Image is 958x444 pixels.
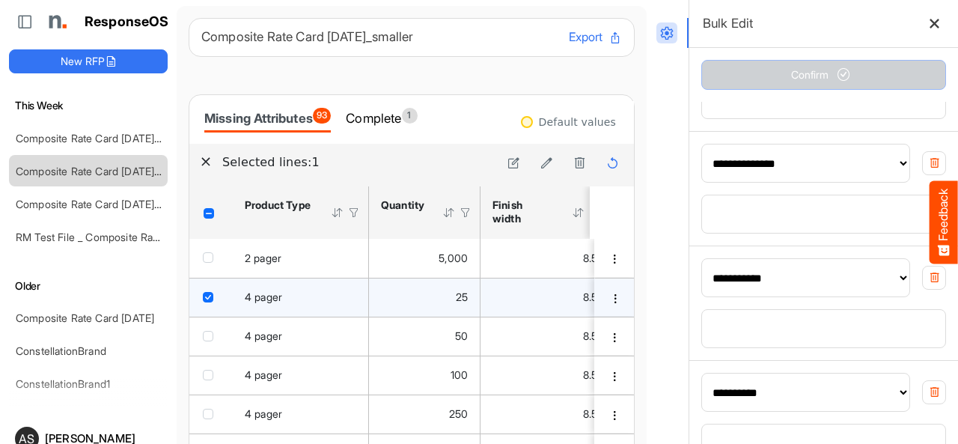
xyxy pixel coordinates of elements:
h6: Selected lines: 1 [222,153,492,172]
span: 250 [449,407,468,420]
a: Composite Rate Card [DATE]_smaller [16,198,193,210]
div: Product Type [245,198,311,212]
span: 4 pager [245,368,282,381]
div: Default values [539,117,616,127]
td: f2a23adc-a785-4804-b3e3-e3c53af456c5 is template cell Column Header [594,239,637,278]
span: 100 [451,368,468,381]
div: [PERSON_NAME] [45,433,162,444]
div: Filter Icon [459,206,472,219]
button: dropdownbutton [607,291,623,306]
span: 8.5 [583,252,597,264]
div: Filter Icon [588,206,602,219]
td: 8.5 is template cell Column Header httpsnorthellcomontologiesmapping-rulesmeasurementhasfinishsiz... [480,317,610,356]
td: 4 pager is template cell Column Header product-type [233,356,369,395]
a: RM Test File _ Composite Rate Card [DATE] [16,231,225,243]
button: Feedback [930,180,958,264]
td: 8.5 is template cell Column Header httpsnorthellcomontologiesmapping-rulesmeasurementhasfinishsiz... [480,239,610,278]
td: 8.5 is template cell Column Header httpsnorthellcomontologiesmapping-rulesmeasurementhasfinishsiz... [480,395,610,434]
div: Finish width [492,198,552,225]
div: Complete [346,108,417,129]
h6: This Week [9,97,168,114]
button: dropdownbutton [606,408,623,423]
td: checkbox [189,356,233,395]
h1: ResponseOS [85,14,169,30]
span: Confirm [791,67,857,83]
td: 4 pager is template cell Column Header product-type [233,278,369,317]
th: Header checkbox [189,186,233,239]
span: 25 [456,291,468,303]
a: Composite Rate Card [DATE]_smaller [16,165,193,177]
td: 4 pager is template cell Column Header product-type [233,395,369,434]
h6: Older [9,278,168,294]
span: 8.5 [583,329,597,342]
button: Confirm Progress [701,60,946,90]
img: Northell [41,7,71,37]
td: 8.5 is template cell Column Header httpsnorthellcomontologiesmapping-rulesmeasurementhasfinishsiz... [480,278,610,317]
td: 100 is template cell Column Header httpsnorthellcomontologiesmapping-rulesorderhasquantity [369,356,480,395]
button: dropdownbutton [606,330,623,345]
span: 4 pager [245,291,282,303]
span: 8.5 [583,368,597,381]
td: 50 is template cell Column Header httpsnorthellcomontologiesmapping-rulesorderhasquantity [369,317,480,356]
span: 8.5 [583,407,597,420]
span: 8.5 [583,291,597,303]
td: checkbox [189,278,233,317]
td: checkbox [189,239,233,278]
button: Export [569,28,622,47]
a: ConstellationBrand1 [16,377,110,390]
td: checkbox [189,395,233,434]
td: 5d464fb3-6197-4157-8c66-dd710f1684e8 is template cell Column Header [594,356,637,395]
a: ConstellationBrand [16,344,106,357]
span: 4 pager [245,407,282,420]
td: 8.5 is template cell Column Header httpsnorthellcomontologiesmapping-rulesmeasurementhasfinishsiz... [480,356,610,395]
a: Composite Rate Card [DATE]_smaller [16,132,193,145]
div: Filter Icon [347,206,361,219]
td: 5000 is template cell Column Header httpsnorthellcomontologiesmapping-rulesorderhasquantity [369,239,480,278]
span: 5,000 [439,252,468,264]
td: 25 is template cell Column Header httpsnorthellcomontologiesmapping-rulesorderhasquantity [369,278,480,317]
td: f4260450-b534-4a5e-9715-0726465f5915 is template cell Column Header [594,278,637,317]
span: 2 pager [245,252,281,264]
td: 33cec0b9-1ca0-47f3-b078-ced6adb40d71 is template cell Column Header [594,395,637,434]
button: dropdownbutton [606,369,623,384]
td: 2 pager is template cell Column Header product-type [233,239,369,278]
div: Quantity [381,198,423,212]
span: 50 [455,329,468,342]
button: dropdownbutton [606,252,623,267]
td: 4 pager is template cell Column Header product-type [233,317,369,356]
a: Composite Rate Card [DATE] [16,311,154,324]
td: checkbox [189,317,233,356]
span: 4 pager [245,329,282,342]
h6: Composite Rate Card [DATE]_smaller [201,31,557,43]
div: Missing Attributes [204,108,331,129]
h6: Bulk Edit [703,13,753,34]
td: 250 is template cell Column Header httpsnorthellcomontologiesmapping-rulesorderhasquantity [369,395,480,434]
button: New RFP [9,49,168,73]
span: 1 [402,108,418,124]
td: 2ad0b3d8-eefa-4deb-ba31-3e80c5fb9c0b is template cell Column Header [594,317,637,356]
span: 93 [313,108,331,124]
